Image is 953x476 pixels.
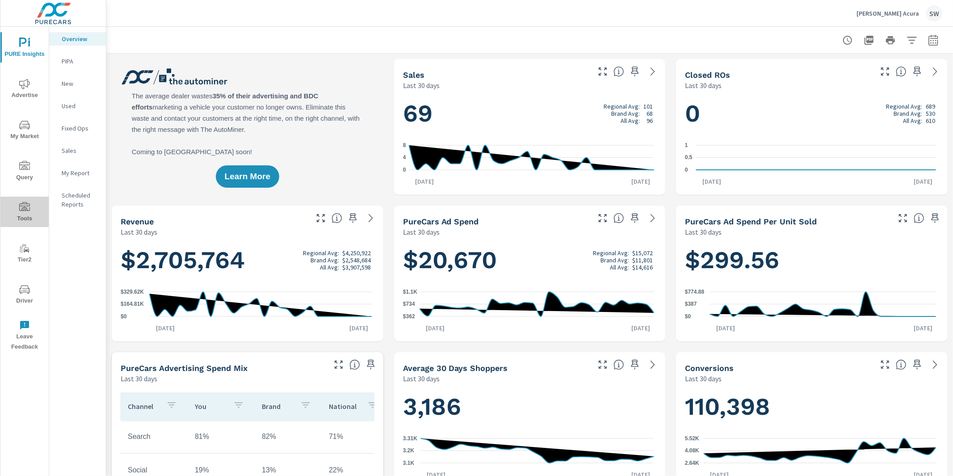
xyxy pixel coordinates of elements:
a: See more details in report [646,211,660,225]
text: 5.52K [685,435,699,442]
a: See more details in report [646,64,660,79]
text: $387 [685,301,697,308]
p: 610 [926,117,935,124]
button: Make Fullscreen [332,358,346,372]
p: [DATE] [907,177,939,186]
span: This table looks at how you compare to the amount of budget you spend per channel as opposed to y... [349,359,360,370]
text: 8 [403,142,406,148]
div: PIPA [49,55,106,68]
text: 1 [685,142,688,148]
p: Fixed Ops [62,124,99,133]
span: Save this to your personalized report [928,211,942,225]
p: [DATE] [696,177,727,186]
p: Used [62,101,99,110]
span: A rolling 30 day total of daily Shoppers on the dealership website, averaged over the selected da... [613,359,624,370]
p: Regional Avg: [604,103,640,110]
p: New [62,79,99,88]
p: [DATE] [907,324,939,333]
h5: PureCars Advertising Spend Mix [121,363,248,373]
p: $3,907,598 [342,264,371,271]
h1: 3,186 [403,392,657,422]
h5: Closed ROs [685,70,730,80]
p: Last 30 days [403,227,440,237]
span: Number of vehicles sold by the dealership over the selected date range. [Source: This data is sou... [613,66,624,77]
p: [DATE] [343,324,374,333]
p: Sales [62,146,99,155]
span: Save this to your personalized report [910,358,924,372]
p: Channel [128,402,159,411]
text: $1.1K [403,289,417,295]
h1: $299.56 [685,245,939,275]
p: Last 30 days [121,373,157,384]
p: [DATE] [420,324,451,333]
p: [DATE] [625,177,656,186]
text: 3.2K [403,447,415,454]
h5: Revenue [121,217,154,226]
p: Brand Avg: [311,257,339,264]
p: Last 30 days [403,373,440,384]
span: Leave Feedback [3,320,46,352]
text: $0 [685,313,691,320]
div: Scheduled Reports [49,189,106,211]
a: See more details in report [646,358,660,372]
p: PIPA [62,57,99,66]
div: nav menu [0,27,49,356]
h5: Sales [403,70,424,80]
h5: Average 30 Days Shoppers [403,363,508,373]
p: All Avg: [621,117,640,124]
p: Regional Avg: [593,249,629,257]
span: Average cost of advertising per each vehicle sold at the dealer over the selected date range. The... [914,213,924,223]
text: $0 [121,313,127,320]
text: 0 [403,167,406,173]
p: $2,548,684 [342,257,371,264]
h5: PureCars Ad Spend [403,217,479,226]
text: $734 [403,301,415,307]
div: Sales [49,144,106,157]
p: Last 30 days [121,227,157,237]
td: 81% [188,425,255,448]
span: Learn More [225,173,270,181]
span: Total cost of media for all PureCars channels for the selected dealership group over the selected... [613,213,624,223]
text: 0.5 [685,155,693,161]
p: Regional Avg: [303,249,339,257]
h1: 69 [403,98,657,129]
a: See more details in report [928,64,942,79]
button: Make Fullscreen [314,211,328,225]
p: My Report [62,168,99,177]
div: SW [926,5,942,21]
p: 68 [647,110,653,117]
p: $14,616 [632,264,653,271]
span: Save this to your personalized report [910,64,924,79]
text: $362 [403,313,415,320]
text: 0 [685,167,688,173]
td: 71% [322,425,389,448]
p: Last 30 days [403,80,440,91]
button: Select Date Range [924,31,942,49]
h5: Conversions [685,363,734,373]
text: 4 [403,155,406,161]
h1: 0 [685,98,939,129]
p: $11,801 [632,257,653,264]
td: Search [121,425,188,448]
p: 101 [643,103,653,110]
a: See more details in report [928,358,942,372]
div: Used [49,99,106,113]
p: [DATE] [625,324,656,333]
span: Tier2 [3,243,46,265]
div: My Report [49,166,106,180]
span: My Market [3,120,46,142]
p: Overview [62,34,99,43]
text: $329.62K [121,289,144,295]
p: Last 30 days [685,80,722,91]
span: PURE Insights [3,38,46,59]
p: [DATE] [150,324,181,333]
p: [DATE] [710,324,741,333]
p: All Avg: [610,264,629,271]
text: 3.31K [403,435,417,442]
span: Tools [3,202,46,224]
p: All Avg: [320,264,339,271]
text: 3.1K [403,460,415,466]
p: 689 [926,103,935,110]
div: New [49,77,106,90]
text: $164.81K [121,301,144,308]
